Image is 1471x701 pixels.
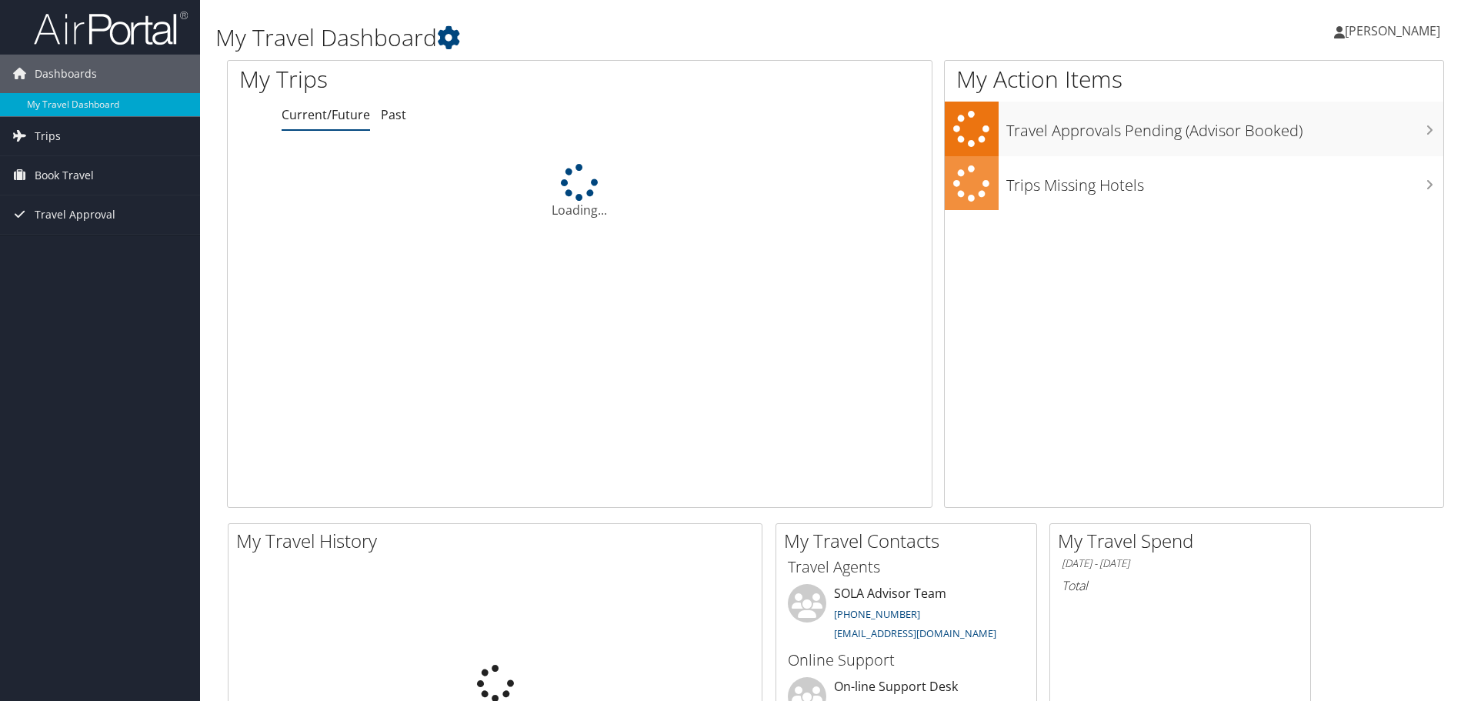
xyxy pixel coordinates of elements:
[236,528,762,554] h2: My Travel History
[784,528,1036,554] h2: My Travel Contacts
[780,584,1032,647] li: SOLA Advisor Team
[1345,22,1440,39] span: [PERSON_NAME]
[1062,556,1299,571] h6: [DATE] - [DATE]
[1062,577,1299,594] h6: Total
[834,626,996,640] a: [EMAIL_ADDRESS][DOMAIN_NAME]
[239,63,627,95] h1: My Trips
[945,102,1443,156] a: Travel Approvals Pending (Advisor Booked)
[215,22,1042,54] h1: My Travel Dashboard
[1006,112,1443,142] h3: Travel Approvals Pending (Advisor Booked)
[228,164,932,219] div: Loading...
[1334,8,1456,54] a: [PERSON_NAME]
[34,10,188,46] img: airportal-logo.png
[788,649,1025,671] h3: Online Support
[35,195,115,234] span: Travel Approval
[35,156,94,195] span: Book Travel
[945,156,1443,211] a: Trips Missing Hotels
[834,607,920,621] a: [PHONE_NUMBER]
[35,117,61,155] span: Trips
[1058,528,1310,554] h2: My Travel Spend
[282,106,370,123] a: Current/Future
[1006,167,1443,196] h3: Trips Missing Hotels
[788,556,1025,578] h3: Travel Agents
[945,63,1443,95] h1: My Action Items
[381,106,406,123] a: Past
[35,55,97,93] span: Dashboards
